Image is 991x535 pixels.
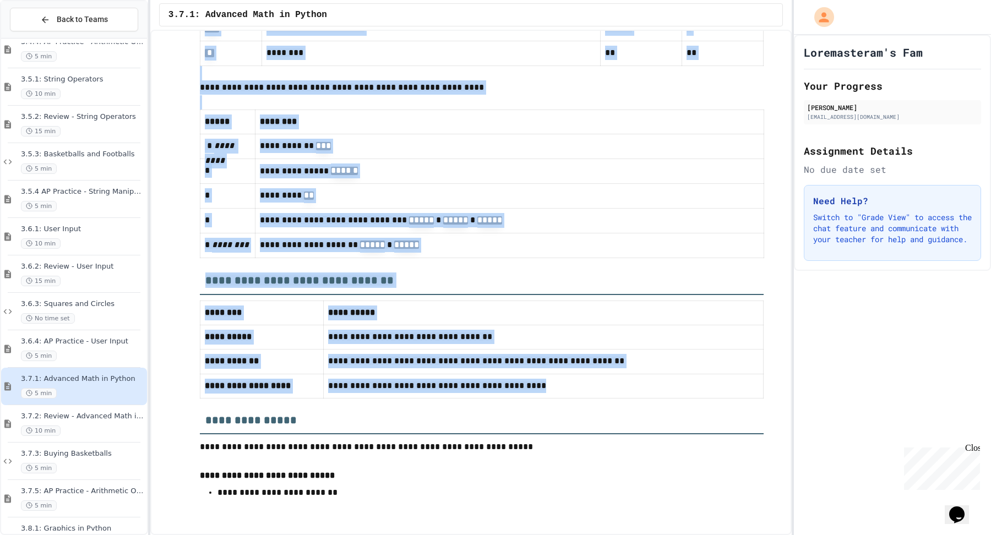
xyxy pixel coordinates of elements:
[945,491,980,524] iframe: chat widget
[21,425,61,436] span: 10 min
[21,374,145,384] span: 3.7.1: Advanced Math in Python
[21,337,145,346] span: 3.6.4: AP Practice - User Input
[804,78,981,94] h2: Your Progress
[21,187,145,196] span: 3.5.4 AP Practice - String Manipulation
[804,143,981,159] h2: Assignment Details
[21,150,145,159] span: 3.5.3: Basketballs and Footballs
[21,262,145,271] span: 3.6.2: Review - User Input
[21,51,57,62] span: 5 min
[21,412,145,421] span: 3.7.2: Review - Advanced Math in Python
[21,299,145,309] span: 3.6.3: Squares and Circles
[21,500,57,511] span: 5 min
[803,4,837,30] div: My Account
[21,238,61,249] span: 10 min
[21,126,61,137] span: 15 min
[804,45,923,60] h1: Loremasteram's Fam
[813,194,972,208] h3: Need Help?
[10,8,138,31] button: Back to Teams
[807,102,978,112] div: [PERSON_NAME]
[21,112,145,122] span: 3.5.2: Review - String Operators
[21,163,57,174] span: 5 min
[807,113,978,121] div: [EMAIL_ADDRESS][DOMAIN_NAME]
[21,313,75,324] span: No time set
[57,14,108,25] span: Back to Teams
[21,276,61,286] span: 15 min
[804,163,981,176] div: No due date set
[900,443,980,490] iframe: chat widget
[21,388,57,398] span: 5 min
[168,8,327,21] span: 3.7.1: Advanced Math in Python
[21,463,57,473] span: 5 min
[21,524,145,533] span: 3.8.1: Graphics in Python
[4,4,76,70] div: Chat with us now!Close
[21,75,145,84] span: 3.5.1: String Operators
[21,201,57,211] span: 5 min
[21,449,145,458] span: 3.7.3: Buying Basketballs
[21,225,145,234] span: 3.6.1: User Input
[813,212,972,245] p: Switch to "Grade View" to access the chat feature and communicate with your teacher for help and ...
[21,351,57,361] span: 5 min
[21,89,61,99] span: 10 min
[21,487,145,496] span: 3.7.5: AP Practice - Arithmetic Operators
